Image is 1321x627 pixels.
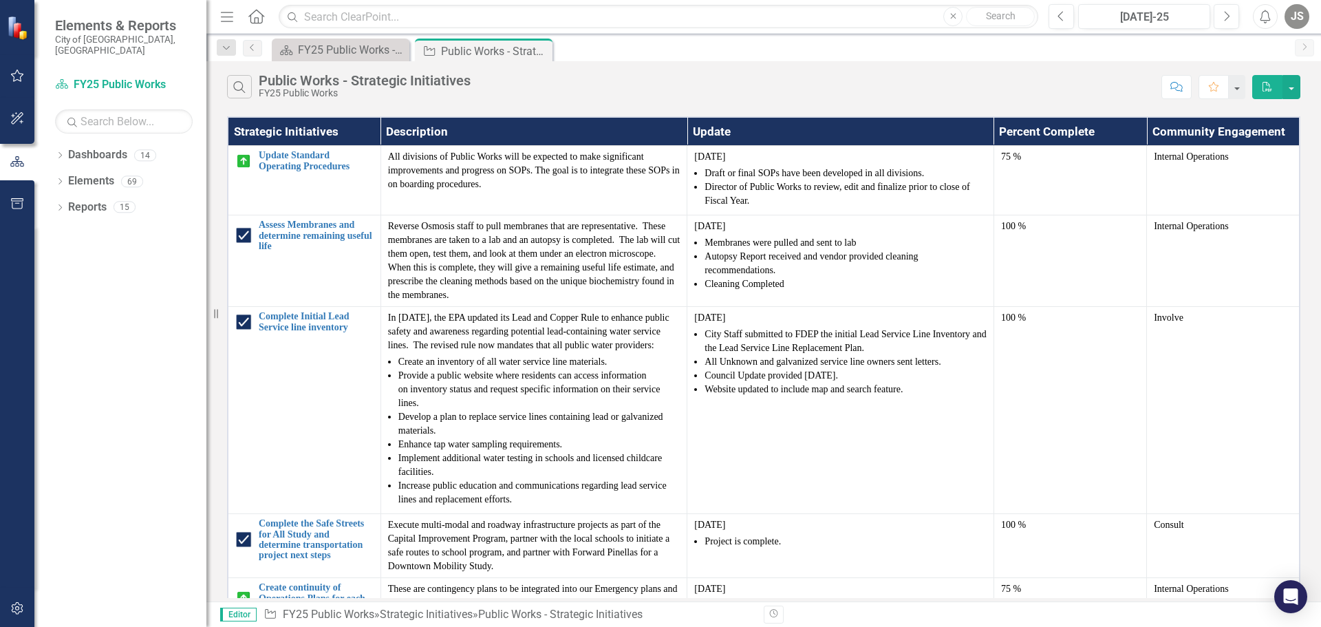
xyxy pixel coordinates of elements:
[279,5,1038,29] input: Search ClearPoint...
[994,146,1146,215] td: Double-Click to Edit
[705,167,987,180] li: Draft or final SOPs have been developed in all divisions.
[1154,584,1228,594] span: Internal Operations
[1154,520,1184,530] span: Consult
[966,7,1035,26] button: Search
[694,311,987,325] p: [DATE]
[55,34,193,56] small: City of [GEOGRAPHIC_DATA], [GEOGRAPHIC_DATA]
[1078,4,1210,29] button: [DATE]-25
[264,607,753,623] div: » »
[114,202,136,213] div: 15
[694,150,987,164] p: [DATE]
[994,215,1146,307] td: Double-Click to Edit
[235,153,252,169] img: On Target
[388,582,680,610] p: These are contingency plans to be integrated into our Emergency plans and SOPs in order to ensure...
[121,176,143,187] div: 69
[1154,312,1183,323] span: Involve
[380,215,687,307] td: Double-Click to Edit
[235,314,252,330] img: Completed
[68,173,114,189] a: Elements
[235,227,252,244] img: Completed
[687,307,994,514] td: Double-Click to Edit
[994,514,1146,578] td: Double-Click to Edit
[298,41,406,59] div: FY25 Public Works - Strategic Plan
[7,15,32,40] img: ClearPoint Strategy
[380,514,687,578] td: Double-Click to Edit
[1147,146,1300,215] td: Double-Click to Edit
[1285,4,1309,29] button: JS
[1154,221,1228,231] span: Internal Operations
[228,307,380,514] td: Double-Click to Edit Right Click for Context Menu
[705,277,987,291] li: Cleaning Completed
[705,355,987,369] li: All Unknown and galvanized service line owners sent letters.
[1147,215,1300,307] td: Double-Click to Edit
[398,439,562,449] span: Enhance tap water sampling requirements.
[55,17,193,34] span: Elements & Reports
[134,149,156,161] div: 14
[398,412,663,436] span: Develop a plan to replace service lines containing lead or galvanized materials.
[55,109,193,134] input: Search Below...
[1001,150,1139,164] div: 75 %
[705,250,987,277] li: Autopsy Report received and vendor provided cleaning recommendations.
[398,480,667,504] span: Increase public education and communications regarding lead service lines and replacement efforts.
[398,453,662,477] span: Implement additional water testing in schools and licensed childcare facilities.
[1154,151,1228,162] span: Internal Operations
[380,146,687,215] td: Double-Click to Edit
[705,369,987,383] li: Council Update provided [DATE].
[380,608,473,621] a: Strategic Initiatives
[259,150,374,171] a: Update Standard Operating Procedures
[388,220,680,302] p: Reverse Osmosis staff to pull membranes that are representative. These membranes are taken to a l...
[441,43,549,60] div: Public Works - Strategic Initiatives
[1147,514,1300,578] td: Double-Click to Edit
[1147,307,1300,514] td: Double-Click to Edit
[380,307,687,514] td: Double-Click to Edit
[398,370,660,408] span: Provide a public website where residents can access information on inventory status and request s...
[1083,9,1205,25] div: [DATE]-25
[705,328,987,355] li: City Staff submitted to FDEP the initial Lead Service Line Inventory and the Lead Service Line Re...
[687,215,994,307] td: Double-Click to Edit
[994,307,1146,514] td: Double-Click to Edit
[694,582,987,596] p: [DATE]
[259,220,374,251] a: Assess Membranes and determine remaining useful life
[1001,518,1139,532] div: 100 %
[259,518,374,561] a: Complete the Safe Streets for All Study and determine transportation project next steps
[478,608,643,621] div: Public Works - Strategic Initiatives
[1001,220,1139,233] div: 100 %
[1001,582,1139,596] div: 75 %
[259,582,374,614] a: Create continuity of Operations Plans for each division
[228,514,380,578] td: Double-Click to Edit Right Click for Context Menu
[705,180,987,208] li: Director of Public Works to review, edit and finalize prior to close of Fiscal Year.
[1274,580,1307,613] div: Open Intercom Messenger
[694,220,987,233] p: [DATE]
[259,73,471,88] div: Public Works - Strategic Initiatives
[228,215,380,307] td: Double-Click to Edit Right Click for Context Menu
[694,518,987,532] p: [DATE]
[259,88,471,98] div: FY25 Public Works
[68,147,127,163] a: Dashboards
[687,514,994,578] td: Double-Click to Edit
[68,200,107,215] a: Reports
[705,535,987,549] li: Project is complete.
[259,311,374,332] a: Complete Initial Lead Service line inventory
[388,518,680,573] p: Execute multi-modal and roadway infrastructure projects as part of the Capital Improvement Progra...
[398,357,608,367] span: Create an inventory of all water service line materials.
[705,383,987,396] li: Website updated to include map and search feature.
[1001,311,1139,325] div: 100 %
[388,311,680,352] p: In [DATE], the EPA updated its Lead and Copper Rule to enhance public safety and awareness regard...
[235,590,252,606] img: On Target
[228,146,380,215] td: Double-Click to Edit Right Click for Context Menu
[283,608,374,621] a: FY25 Public Works
[705,236,987,250] li: Membranes were pulled and sent to lab
[220,608,257,621] span: Editor
[275,41,406,59] a: FY25 Public Works - Strategic Plan
[388,150,680,191] p: All divisions of Public Works will be expected to make significant improvements and progress on S...
[986,10,1016,21] span: Search
[687,146,994,215] td: Double-Click to Edit
[235,531,252,548] img: Completed
[55,77,193,93] a: FY25 Public Works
